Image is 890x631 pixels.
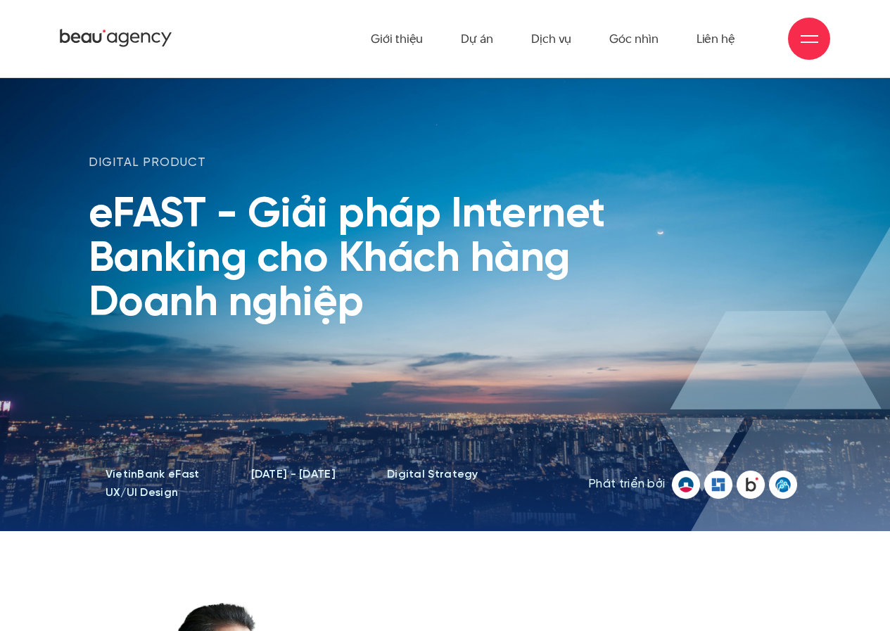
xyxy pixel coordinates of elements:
li: [DATE] - [DATE] [251,468,336,482]
li: VietinBank eFast [106,468,200,482]
span: digital product [89,155,206,172]
li: Digital Strategy [387,468,478,482]
span: Phát triển bởi [588,476,665,493]
li: UX/UI Design [106,486,179,500]
h1: eFAST - Giải pháp Internet Banking cho Khách hàng Doanh nghiệp [89,193,680,326]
